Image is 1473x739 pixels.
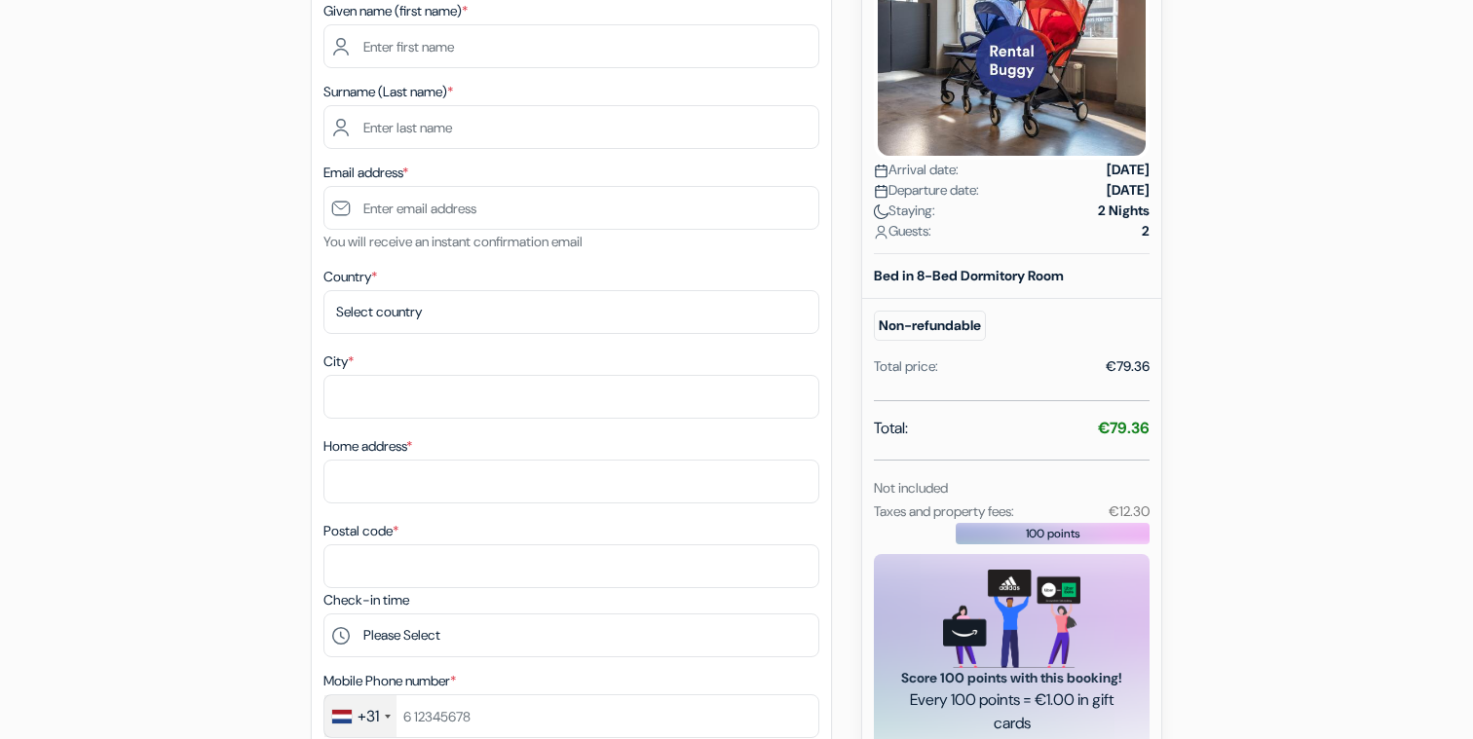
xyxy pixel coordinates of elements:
[874,417,908,440] span: Total:
[323,1,468,21] label: Given name (first name)
[1098,418,1150,438] strong: €79.36
[897,688,1126,735] span: Every 100 points = €1.00 in gift cards
[874,502,1014,520] small: Taxes and property fees:
[897,668,1126,688] span: Score 100 points with this booking!
[874,311,986,341] small: Non-refundable
[874,479,948,497] small: Not included
[323,105,819,149] input: Enter last name
[323,82,453,102] label: Surname (Last name)
[323,24,819,68] input: Enter first name
[323,671,456,691] label: Mobile Phone number
[943,570,1080,668] img: gift_card_hero_new.png
[874,160,959,180] span: Arrival date:
[323,163,408,183] label: Email address
[1109,502,1150,520] small: €12.30
[1107,180,1150,201] strong: [DATE]
[874,180,979,201] span: Departure date:
[874,267,1064,284] b: Bed in 8-Bed Dormitory Room
[874,201,935,221] span: Staying:
[874,184,888,199] img: calendar.svg
[323,590,409,610] label: Check-in time
[323,694,819,738] input: 6 12345678
[1107,160,1150,180] strong: [DATE]
[1026,525,1080,542] span: 100 points
[323,186,819,230] input: Enter email address
[874,204,888,219] img: moon.svg
[874,225,888,240] img: user_icon.svg
[324,695,397,737] div: Netherlands (Nederland): +31
[1098,201,1150,221] strong: 2 Nights
[323,267,377,287] label: Country
[323,521,398,541] label: Postal code
[358,705,379,728] div: +31
[1106,356,1150,377] div: €79.36
[874,221,931,241] span: Guests:
[874,164,888,178] img: calendar.svg
[1142,221,1150,241] strong: 2
[323,436,412,457] label: Home address
[323,233,583,250] small: You will receive an instant confirmation email
[874,356,938,377] div: Total price:
[323,351,354,372] label: City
